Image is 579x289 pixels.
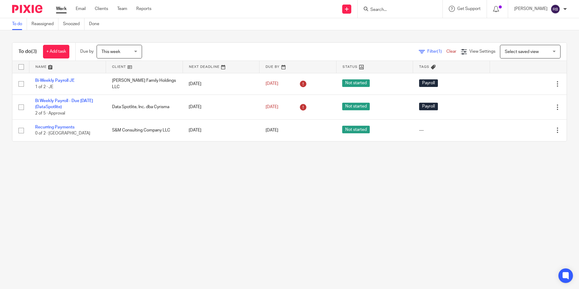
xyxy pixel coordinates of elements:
span: Not started [342,103,370,110]
span: [DATE] [266,82,278,86]
span: Not started [342,126,370,133]
a: Bi-Weekly Payroll JE [35,78,74,83]
span: 1 of 2 · JE [35,85,53,89]
a: Clear [446,49,456,54]
span: Payroll [419,79,438,87]
a: Done [89,18,104,30]
a: Reports [136,6,151,12]
span: Get Support [457,7,481,11]
a: + Add task [43,45,69,58]
td: [DATE] [183,120,260,141]
a: Recurring Payments [35,125,74,129]
span: [DATE] [266,128,278,132]
span: 2 of 5 · Approval [35,111,65,115]
span: Select saved view [505,50,539,54]
a: Snoozed [63,18,84,30]
a: Team [117,6,127,12]
div: --- [419,127,484,133]
p: Due by [80,48,94,55]
span: 0 of 2 · [GEOGRAPHIC_DATA] [35,131,90,135]
a: Bi Weekly Payroll - Due [DATE] (DataSpotlite) [35,99,93,109]
td: S&M Consulting Company LLC [106,120,183,141]
span: Filter [427,49,446,54]
p: [PERSON_NAME] [514,6,548,12]
span: Tags [419,65,429,68]
input: Search [370,7,424,13]
td: Data Spotlite, Inc. dba Cyrisma [106,95,183,119]
h1: To do [18,48,37,55]
span: [DATE] [266,105,278,109]
td: [PERSON_NAME] Family Holdings LLC [106,73,183,95]
span: This week [101,50,120,54]
a: Email [76,6,86,12]
img: Pixie [12,5,42,13]
span: Payroll [419,103,438,110]
td: [DATE] [183,73,260,95]
a: To do [12,18,27,30]
a: Reassigned [31,18,58,30]
img: svg%3E [551,4,560,14]
td: [DATE] [183,95,260,119]
span: View Settings [469,49,495,54]
a: Work [56,6,67,12]
span: (3) [31,49,37,54]
a: Clients [95,6,108,12]
span: (1) [437,49,442,54]
span: Not started [342,79,370,87]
